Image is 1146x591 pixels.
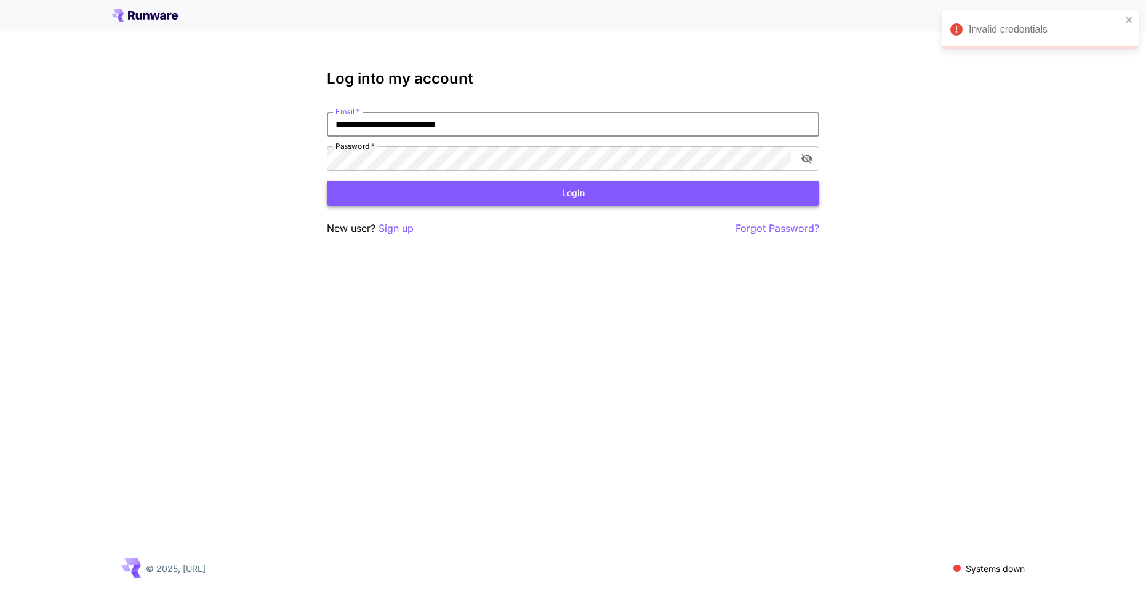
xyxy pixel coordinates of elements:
p: Systems down [966,562,1025,575]
label: Email [335,106,359,117]
div: Invalid credentials [969,22,1121,37]
h3: Log into my account [327,70,819,87]
button: close [1125,15,1134,25]
button: toggle password visibility [796,148,818,170]
p: New user? [327,221,414,236]
p: © 2025, [URL] [146,562,206,575]
label: Password [335,141,375,151]
button: Login [327,181,819,206]
button: Forgot Password? [735,221,819,236]
button: Sign up [379,221,414,236]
